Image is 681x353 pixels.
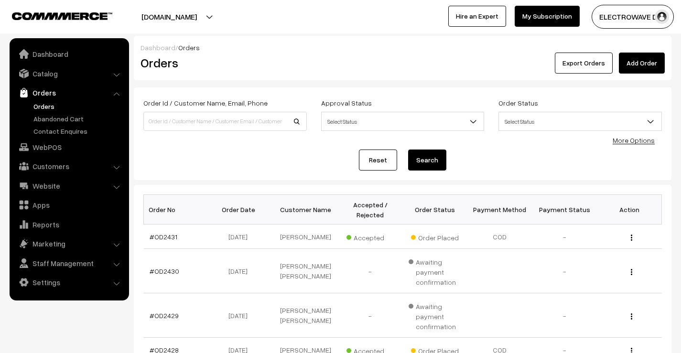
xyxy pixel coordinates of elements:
[403,195,468,225] th: Order Status
[322,113,484,130] span: Select Status
[631,313,632,320] img: Menu
[631,269,632,275] img: Menu
[499,113,661,130] span: Select Status
[467,195,532,225] th: Payment Method
[346,230,394,243] span: Accepted
[338,249,403,293] td: -
[150,267,179,275] a: #OD2430
[150,311,179,320] a: #OD2429
[273,195,338,225] th: Customer Name
[31,114,126,124] a: Abandoned Cart
[178,43,200,52] span: Orders
[467,225,532,249] td: COD
[12,10,96,21] a: COMMMERCE
[208,293,273,338] td: [DATE]
[208,225,273,249] td: [DATE]
[631,235,632,241] img: Menu
[411,230,459,243] span: Order Placed
[359,150,397,171] a: Reset
[12,177,126,194] a: Website
[273,249,338,293] td: [PERSON_NAME] [PERSON_NAME]
[12,235,126,252] a: Marketing
[338,293,403,338] td: -
[31,101,126,111] a: Orders
[12,196,126,214] a: Apps
[143,112,307,131] input: Order Id / Customer Name / Customer Email / Customer Phone
[532,225,597,249] td: -
[655,10,669,24] img: user
[515,6,580,27] a: My Subscription
[408,150,446,171] button: Search
[108,5,230,29] button: [DOMAIN_NAME]
[321,112,485,131] span: Select Status
[448,6,506,27] a: Hire an Expert
[273,293,338,338] td: [PERSON_NAME] [PERSON_NAME]
[613,136,655,144] a: More Options
[409,255,462,287] span: Awaiting payment confirmation
[208,249,273,293] td: [DATE]
[12,45,126,63] a: Dashboard
[555,53,613,74] button: Export Orders
[532,293,597,338] td: -
[12,158,126,175] a: Customers
[597,195,662,225] th: Action
[12,65,126,82] a: Catalog
[12,216,126,233] a: Reports
[321,98,372,108] label: Approval Status
[12,84,126,101] a: Orders
[498,98,538,108] label: Order Status
[150,233,177,241] a: #OD2431
[31,126,126,136] a: Contact Enquires
[338,195,403,225] th: Accepted / Rejected
[12,139,126,156] a: WebPOS
[141,55,306,70] h2: Orders
[12,274,126,291] a: Settings
[619,53,665,74] a: Add Order
[12,12,112,20] img: COMMMERCE
[141,43,175,52] a: Dashboard
[208,195,273,225] th: Order Date
[532,249,597,293] td: -
[409,299,462,332] span: Awaiting payment confirmation
[532,195,597,225] th: Payment Status
[143,98,268,108] label: Order Id / Customer Name, Email, Phone
[592,5,674,29] button: ELECTROWAVE DE…
[141,43,665,53] div: /
[498,112,662,131] span: Select Status
[12,255,126,272] a: Staff Management
[144,195,209,225] th: Order No
[273,225,338,249] td: [PERSON_NAME]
